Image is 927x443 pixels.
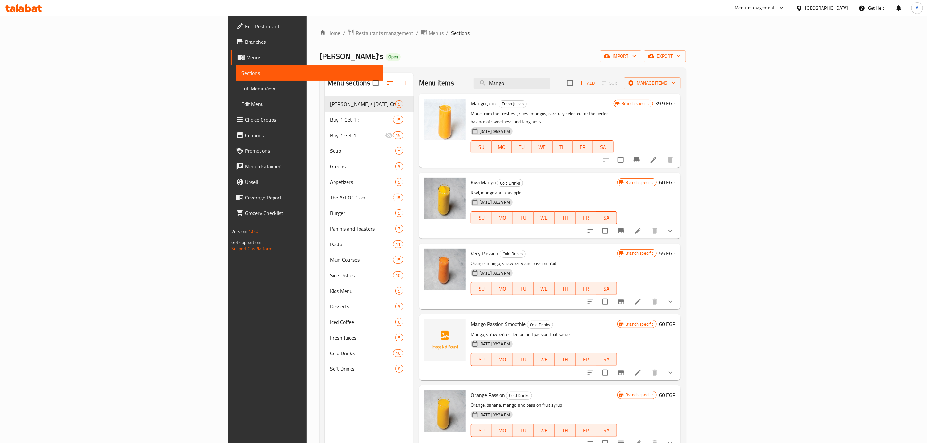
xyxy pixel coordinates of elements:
[395,147,403,155] div: items
[555,424,575,437] button: TH
[494,284,510,293] span: MO
[634,298,642,305] a: Edit menu item
[536,426,552,435] span: WE
[623,179,656,186] span: Branch specific
[429,29,444,37] span: Menus
[471,259,617,268] p: Orange, mango, strawberry and passion fruit
[578,284,594,293] span: FR
[563,76,577,90] span: Select section
[393,272,403,279] span: 10
[494,213,510,222] span: MO
[330,100,395,108] div: Ted's Ramadan Creations
[330,116,393,124] span: Buy 1 Get 1 :
[477,412,513,418] span: [DATE] 08:34 PM
[231,227,247,235] span: Version:
[497,179,523,187] div: Cold Drinks
[330,287,395,295] span: Kids Menu
[325,330,414,345] div: Fresh Juices5
[236,96,383,112] a: Edit Menu
[325,174,414,190] div: Appetizers9
[231,159,383,174] a: Menu disclaimer
[330,131,385,139] span: Buy 1 Get 1
[395,100,403,108] div: items
[599,284,615,293] span: SA
[395,365,403,373] div: items
[492,424,513,437] button: MO
[599,213,615,222] span: SA
[396,148,403,154] span: 5
[393,117,403,123] span: 15
[325,361,414,377] div: Soft Drinks8
[576,211,596,224] button: FR
[330,100,395,108] span: [PERSON_NAME]'s [DATE] Creations
[446,29,448,37] li: /
[471,248,498,258] span: Very Passion
[663,152,678,168] button: delete
[236,65,383,81] a: Sections
[492,282,513,295] button: MO
[325,283,414,299] div: Kids Menu5
[231,238,261,246] span: Get support on:
[649,52,681,60] span: export
[396,319,403,325] span: 6
[634,227,642,235] a: Edit menu item
[330,225,395,233] div: Paninis and Toasters
[492,353,513,366] button: MO
[231,18,383,34] a: Edit Restaurant
[393,116,403,124] div: items
[236,81,383,96] a: Full Menu View
[659,178,676,187] h6: 60 EGP
[395,303,403,310] div: items
[492,211,513,224] button: MO
[393,256,403,264] div: items
[613,223,629,239] button: Branch-specific-item
[471,353,492,366] button: SU
[231,50,383,65] a: Menus
[598,366,612,379] span: Select to update
[596,424,617,437] button: SA
[330,209,395,217] span: Burger
[231,174,383,190] a: Upsell
[396,335,403,341] span: 5
[325,252,414,268] div: Main Courses15
[395,318,403,326] div: items
[614,153,628,167] span: Select to update
[330,194,393,201] span: The Art Of Pizza
[330,178,395,186] span: Appetizers
[623,392,656,398] span: Branch specific
[245,209,378,217] span: Grocery Checklist
[325,96,414,112] div: [PERSON_NAME]'s [DATE] Creations5
[513,282,534,295] button: TU
[735,4,775,12] div: Menu-management
[553,140,573,153] button: TH
[624,77,681,89] button: Manage items
[330,271,393,279] span: Side Dishes
[369,76,383,90] span: Select all sections
[471,282,492,295] button: SU
[513,424,534,437] button: TU
[396,210,403,216] span: 9
[471,189,617,197] p: Kiwi, mango and pineapple
[629,152,644,168] button: Branch-specific-item
[666,369,674,377] svg: Show Choices
[330,334,395,341] span: Fresh Juices
[805,5,848,12] div: [GEOGRAPHIC_DATA]
[393,240,403,248] div: items
[396,179,403,185] span: 9
[393,257,403,263] span: 15
[241,100,378,108] span: Edit Menu
[393,241,403,247] span: 11
[231,205,383,221] a: Grocery Checklist
[512,140,532,153] button: TU
[383,75,398,91] span: Sort sections
[325,268,414,283] div: Side Dishes10
[245,162,378,170] span: Menu disclaimer
[578,426,594,435] span: FR
[231,127,383,143] a: Coupons
[356,29,413,37] span: Restaurants management
[385,131,393,139] svg: Inactive section
[396,304,403,310] span: 9
[575,142,591,152] span: FR
[421,29,444,37] a: Menus
[330,365,395,373] span: Soft Drinks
